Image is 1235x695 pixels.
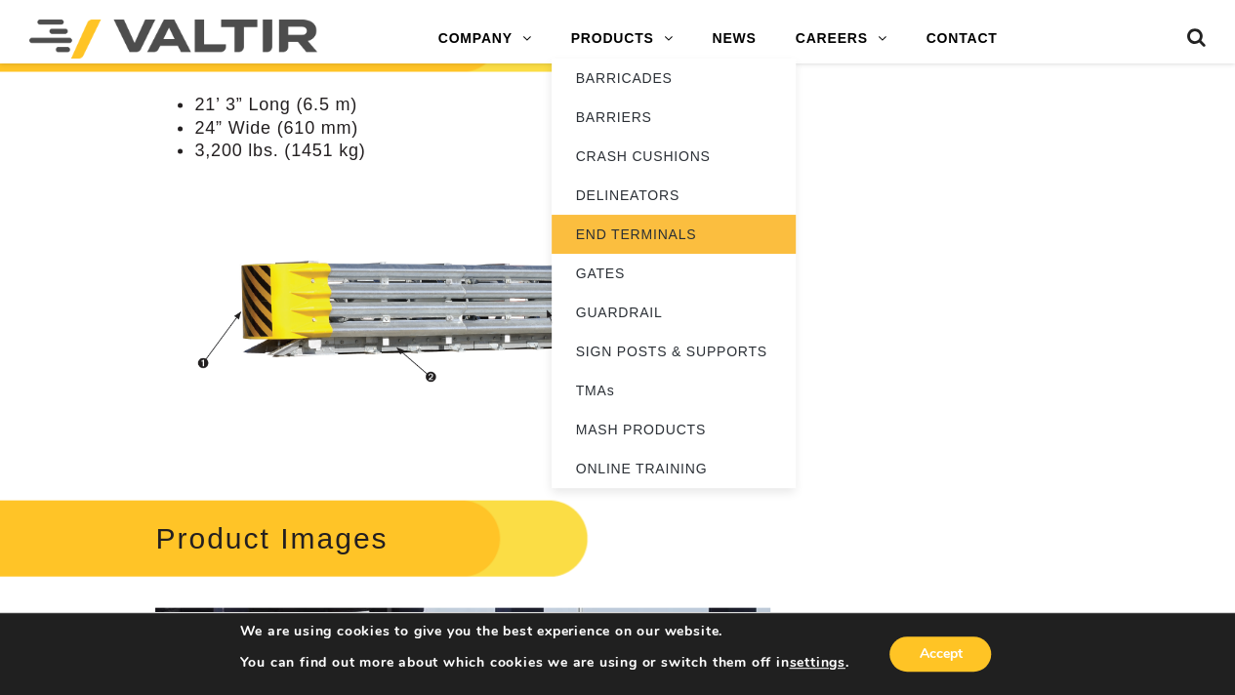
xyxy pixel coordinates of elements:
[194,94,770,116] li: 21’ 3” Long (6.5 m)
[552,254,796,293] a: GATES
[776,20,907,59] a: CAREERS
[240,654,849,672] p: You can find out more about which cookies we are using or switch them off in .
[552,410,796,449] a: MASH PRODUCTS
[552,98,796,137] a: BARRIERS
[906,20,1016,59] a: CONTACT
[552,293,796,332] a: GUARDRAIL
[552,20,693,59] a: PRODUCTS
[889,636,991,672] button: Accept
[552,137,796,176] a: CRASH CUSHIONS
[194,140,770,162] li: 3,200 lbs. (1451 kg)
[29,20,317,59] img: Valtir
[194,117,770,140] li: 24” Wide (610 mm)
[692,20,775,59] a: NEWS
[552,332,796,371] a: SIGN POSTS & SUPPORTS
[552,215,796,254] a: END TERMINALS
[552,59,796,98] a: BARRICADES
[552,371,796,410] a: TMAs
[552,176,796,215] a: DELINEATORS
[789,654,844,672] button: settings
[552,449,796,488] a: ONLINE TRAINING
[240,623,849,640] p: We are using cookies to give you the best experience on our website.
[419,20,552,59] a: COMPANY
